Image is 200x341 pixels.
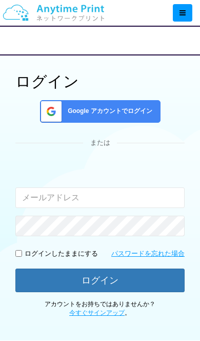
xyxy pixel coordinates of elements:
input: メールアドレス [15,187,185,208]
a: パスワードを忘れた場合 [111,249,185,259]
span: Google アカウントでログイン [64,107,152,116]
button: ログイン [15,269,185,292]
a: 今すぐサインアップ [69,309,125,316]
p: アカウントをお持ちではありませんか？ [15,300,185,317]
h1: ログイン [15,73,185,90]
span: ログイン [84,36,116,45]
div: または [15,138,185,148]
span: 。 [69,309,131,316]
p: ログインしたままにする [25,249,98,259]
